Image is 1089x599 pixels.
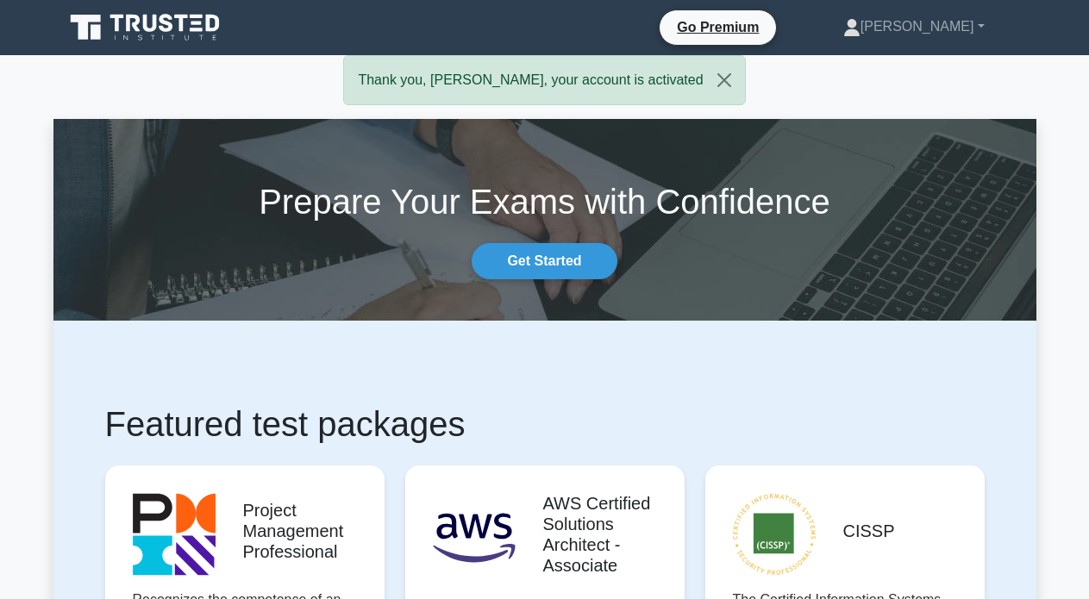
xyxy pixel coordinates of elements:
[105,403,985,445] h1: Featured test packages
[343,55,745,105] div: Thank you, [PERSON_NAME], your account is activated
[704,56,745,104] button: Close
[472,243,616,279] a: Get Started
[802,9,1026,44] a: [PERSON_NAME]
[667,16,769,38] a: Go Premium
[53,181,1036,222] h1: Prepare Your Exams with Confidence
